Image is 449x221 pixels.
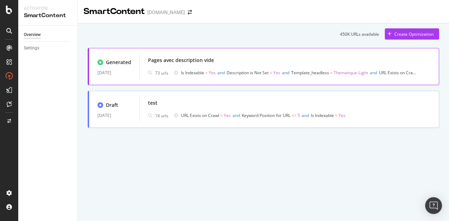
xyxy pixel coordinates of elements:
[233,112,240,118] span: and
[98,69,131,77] div: [DATE]
[370,70,377,76] span: and
[98,111,131,120] div: [DATE]
[425,197,442,214] div: Open Intercom Messenger
[220,112,223,118] span: =
[334,70,368,76] span: Thematique-Light
[311,112,334,118] span: Is Indexable
[24,44,39,52] div: Settings
[297,112,300,118] span: 5
[330,70,333,76] span: =
[106,59,131,66] div: Generated
[282,70,289,76] span: and
[147,9,185,16] div: [DOMAIN_NAME]
[188,10,192,15] div: arrow-right-arrow-left
[205,70,208,76] span: =
[379,70,417,76] span: URL Exists on Crawl
[273,70,280,76] span: Yes
[335,112,337,118] span: =
[24,12,72,20] div: SmartContent
[155,70,168,76] div: 73 urls
[209,70,216,76] span: Yes
[24,31,41,39] div: Overview
[24,31,73,39] a: Overview
[302,112,309,118] span: and
[270,70,272,76] span: =
[291,70,329,76] span: Template_headless
[291,112,296,118] span: <=
[181,70,204,76] span: Is Indexable
[148,99,158,106] div: test
[83,6,145,18] div: SmartContent
[227,70,269,76] span: Description is Not Set
[224,112,231,118] span: Yes
[148,57,214,64] div: Pages avec description vide
[106,102,118,109] div: Draft
[24,6,72,12] div: Activation
[24,44,73,52] a: Settings
[242,112,290,118] span: Keyword Position for URL
[155,113,168,119] div: 1K urls
[181,112,219,118] span: URL Exists on Crawl
[385,28,439,40] button: Create Optimization
[394,31,434,37] div: Create Optimization
[340,31,379,37] div: 450K URLs available
[217,70,225,76] span: and
[339,112,346,118] span: Yes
